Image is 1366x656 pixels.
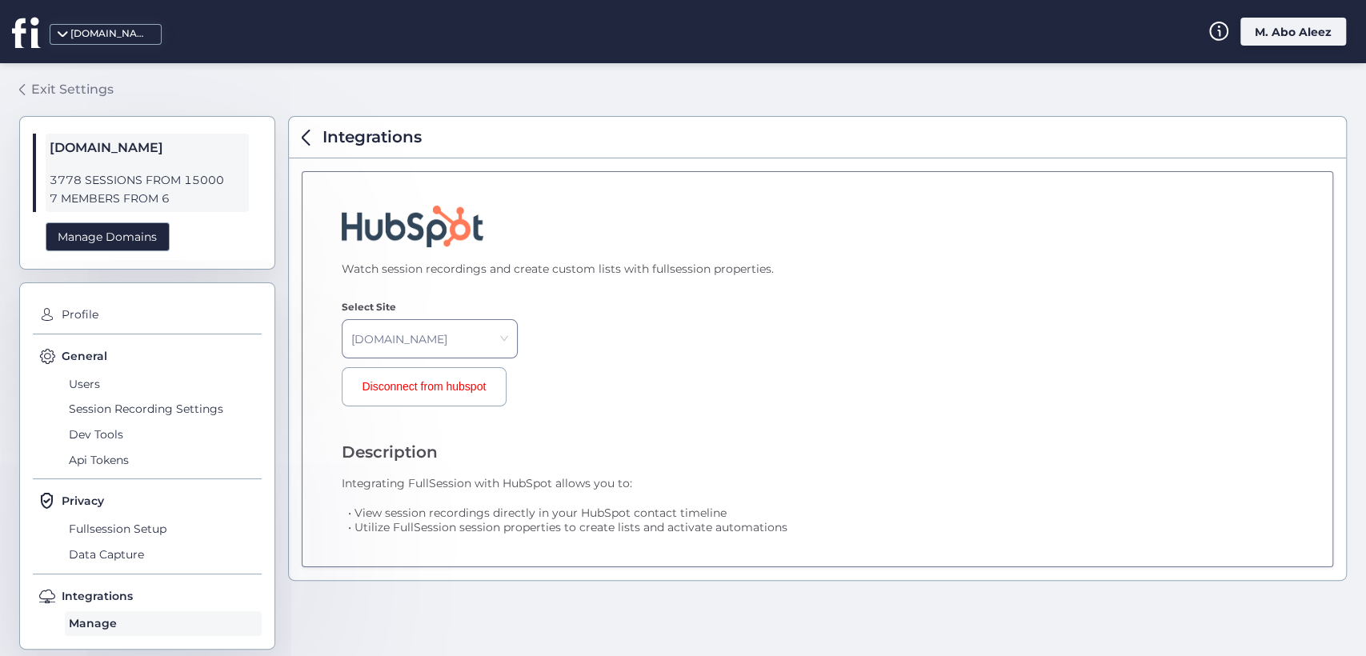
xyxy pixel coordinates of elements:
[50,138,245,158] span: [DOMAIN_NAME]
[342,491,1284,535] span: • View session recordings directly in your HubSpot contact timeline • Utilize FullSession session...
[50,171,245,190] span: 3778 SESSIONS FROM 15000
[342,206,483,247] img: hubspot.png
[50,190,245,208] span: 7 MEMBERS FROM 6
[342,476,1284,534] span: Integrating FullSession with HubSpot allows you to:
[62,492,104,510] span: Privacy
[351,327,508,351] nz-select-item: fullsession.io
[65,611,262,637] span: Manage
[19,76,114,103] a: Exit Settings
[46,222,170,252] div: Manage Domains
[322,125,422,150] span: Integrations
[70,26,150,42] div: [DOMAIN_NAME]
[65,371,262,397] span: Users
[62,587,133,605] span: Integrations
[31,79,114,99] div: Exit Settings
[65,542,262,567] span: Data Capture
[342,300,396,314] span: Select Site
[65,447,262,473] span: Api Tokens
[342,262,1284,276] span: Watch session recordings and create custom lists with fullsession properties.
[1240,18,1346,46] div: M. Abo Aleez
[62,347,107,365] span: General
[362,380,494,394] span: Disconnect from hubspot
[58,302,262,328] span: Profile
[342,442,438,462] span: Description
[65,397,262,422] span: Session Recording Settings
[65,422,262,447] span: Dev Tools
[65,516,262,542] span: Fullsession Setup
